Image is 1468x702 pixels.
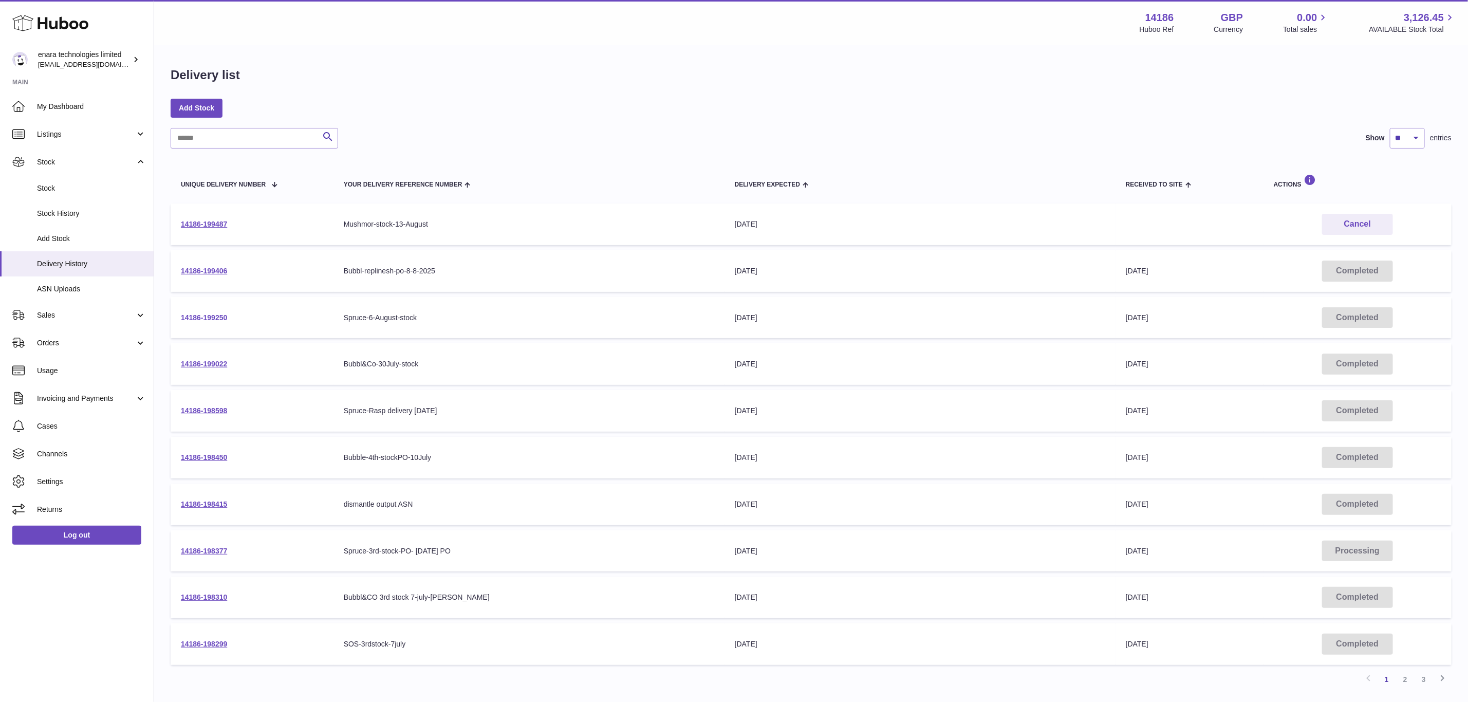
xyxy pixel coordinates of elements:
[735,453,1105,463] div: [DATE]
[1297,11,1317,25] span: 0.00
[37,421,146,431] span: Cases
[181,181,266,188] span: Unique Delivery Number
[37,284,146,294] span: ASN Uploads
[37,209,146,218] span: Stock History
[38,60,151,68] span: [EMAIL_ADDRESS][DOMAIN_NAME]
[1214,25,1243,34] div: Currency
[735,266,1105,276] div: [DATE]
[37,477,146,487] span: Settings
[344,406,714,416] div: Spruce-Rasp delivery [DATE]
[1415,670,1433,689] a: 3
[37,449,146,459] span: Channels
[12,526,141,544] a: Log out
[37,338,135,348] span: Orders
[735,639,1105,649] div: [DATE]
[344,546,714,556] div: Spruce-3rd-stock-PO- [DATE] PO
[181,360,227,368] a: 14186-199022
[344,639,714,649] div: SOS-3rdstock-7july
[735,313,1105,323] div: [DATE]
[1283,25,1329,34] span: Total sales
[344,181,462,188] span: Your Delivery Reference Number
[344,453,714,463] div: Bubble-4th-stockPO-10July
[1140,25,1174,34] div: Huboo Ref
[344,313,714,323] div: Spruce-6-August-stock
[1366,133,1385,143] label: Show
[1396,670,1415,689] a: 2
[38,50,131,69] div: enara technologies limited
[37,157,135,167] span: Stock
[1126,593,1148,601] span: [DATE]
[1126,267,1148,275] span: [DATE]
[37,130,135,139] span: Listings
[1221,11,1243,25] strong: GBP
[181,547,227,555] a: 14186-198377
[735,546,1105,556] div: [DATE]
[171,99,222,117] a: Add Stock
[1369,11,1456,34] a: 3,126.45 AVAILABLE Stock Total
[1274,174,1441,188] div: Actions
[37,394,135,403] span: Invoicing and Payments
[37,366,146,376] span: Usage
[1430,133,1452,143] span: entries
[181,220,227,228] a: 14186-199487
[1145,11,1174,25] strong: 14186
[181,593,227,601] a: 14186-198310
[12,52,28,67] img: internalAdmin-14186@internal.huboo.com
[1283,11,1329,34] a: 0.00 Total sales
[1126,181,1183,188] span: Received to Site
[344,359,714,369] div: Bubbl&Co-30July-stock
[181,267,227,275] a: 14186-199406
[181,640,227,648] a: 14186-198299
[735,500,1105,509] div: [DATE]
[1126,640,1148,648] span: [DATE]
[37,310,135,320] span: Sales
[37,259,146,269] span: Delivery History
[181,500,227,508] a: 14186-198415
[344,219,714,229] div: Mushmor-stock-13-August
[1126,500,1148,508] span: [DATE]
[181,407,227,415] a: 14186-198598
[1126,313,1148,322] span: [DATE]
[344,500,714,509] div: dismantle output ASN
[735,359,1105,369] div: [DATE]
[181,453,227,461] a: 14186-198450
[1322,214,1393,235] button: Cancel
[37,183,146,193] span: Stock
[181,313,227,322] a: 14186-199250
[1126,453,1148,461] span: [DATE]
[1369,25,1456,34] span: AVAILABLE Stock Total
[1126,360,1148,368] span: [DATE]
[37,234,146,244] span: Add Stock
[735,593,1105,602] div: [DATE]
[1404,11,1444,25] span: 3,126.45
[1126,547,1148,555] span: [DATE]
[37,102,146,112] span: My Dashboard
[344,593,714,602] div: Bubbl&CO 3rd stock 7-july-[PERSON_NAME]
[735,406,1105,416] div: [DATE]
[37,505,146,514] span: Returns
[344,266,714,276] div: Bubbl-replinesh-po-8-8-2025
[735,181,800,188] span: Delivery Expected
[171,67,240,83] h1: Delivery list
[1126,407,1148,415] span: [DATE]
[735,219,1105,229] div: [DATE]
[1378,670,1396,689] a: 1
